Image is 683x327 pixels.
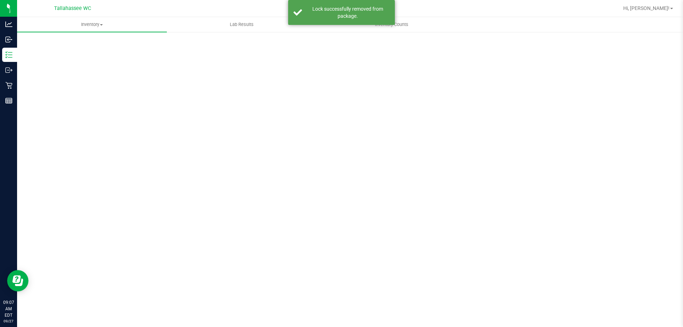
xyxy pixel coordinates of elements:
[3,318,14,324] p: 09/27
[5,97,12,104] inline-svg: Reports
[306,5,390,20] div: Lock successfully removed from package.
[220,21,263,28] span: Lab Results
[623,5,669,11] span: Hi, [PERSON_NAME]!
[17,17,167,32] a: Inventory
[5,21,12,28] inline-svg: Analytics
[5,82,12,89] inline-svg: Retail
[167,17,317,32] a: Lab Results
[7,270,28,291] iframe: Resource center
[3,299,14,318] p: 09:07 AM EDT
[5,36,12,43] inline-svg: Inbound
[54,5,91,11] span: Tallahassee WC
[5,51,12,58] inline-svg: Inventory
[17,21,167,28] span: Inventory
[5,67,12,74] inline-svg: Outbound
